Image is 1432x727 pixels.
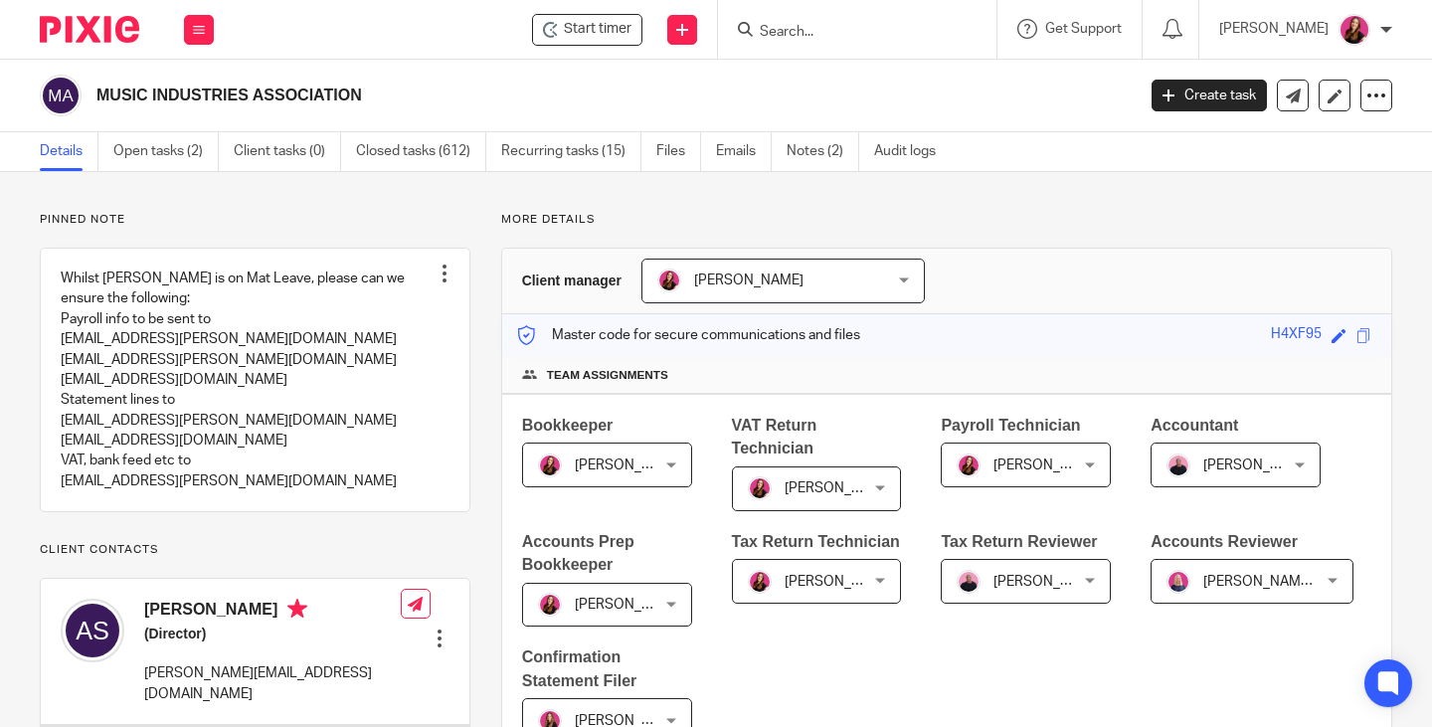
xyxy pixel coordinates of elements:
[748,454,772,477] img: 21.png
[1045,22,1122,36] span: Get Support
[532,14,642,46] div: MUSIC INDUSTRIES ASSOCIATION
[957,454,981,477] img: 21.png
[282,599,302,619] i: Primary
[732,510,894,526] span: Tax Return Technician
[1203,551,1352,565] span: [PERSON_NAME] FCCA
[501,212,1392,228] p: More details
[1151,510,1295,526] span: Accounts Reviewer
[575,458,684,472] span: [PERSON_NAME]
[658,269,682,292] img: 21.png
[941,510,1093,526] span: Tax Return Reviewer
[732,418,896,434] span: VAT Return Technician
[785,551,894,565] span: [PERSON_NAME]
[144,663,401,704] p: [PERSON_NAME][EMAIL_ADDRESS][DOMAIN_NAME]
[874,132,951,171] a: Audit logs
[1271,324,1322,347] div: H4XF95
[1339,14,1370,46] img: 21.png
[96,85,917,105] h2: MUSIC INDUSTRIES ASSOCIATION
[1166,546,1190,570] img: Cheryl%20Sharp%20FCCA.png
[564,19,631,40] span: Start timer
[1151,418,1237,434] span: Accountant
[941,418,1076,434] span: Payroll Technician
[575,575,684,589] span: [PERSON_NAME]
[40,212,470,228] p: Pinned note
[40,542,470,558] p: Client contacts
[40,132,98,171] a: Details
[695,273,805,287] span: [PERSON_NAME]
[40,16,139,43] img: Pixie
[356,132,486,171] a: Closed tasks (612)
[758,24,937,42] input: Search
[522,418,614,434] span: Bookkeeper
[785,458,894,472] span: [PERSON_NAME]
[113,132,219,171] a: Open tasks (2)
[1166,454,1190,477] img: Bio%20-%20Kemi%20.png
[538,570,562,594] img: 21.png
[538,454,562,477] img: 21.png
[993,458,1103,472] span: [PERSON_NAME]
[957,546,981,570] img: Bio%20-%20Kemi%20.png
[1152,80,1267,111] a: Create task
[234,132,341,171] a: Client tasks (0)
[716,132,772,171] a: Emails
[993,551,1103,565] span: [PERSON_NAME]
[522,627,636,665] span: Confirmation Statement Filer
[547,367,665,383] span: Team assignments
[1219,19,1329,39] p: [PERSON_NAME]
[40,75,82,116] img: svg%3E
[748,546,772,570] img: 21.png
[575,690,684,704] span: [PERSON_NAME]
[538,685,562,709] img: 17.png
[144,599,401,624] h4: [PERSON_NAME]
[517,325,860,345] p: Master code for secure communications and files
[787,132,859,171] a: Notes (2)
[522,271,623,290] h3: Client manager
[522,510,633,549] span: Accounts Prep Bookkeeper
[144,624,401,643] h5: (Director)
[61,599,124,662] img: svg%3E
[1203,458,1313,472] span: [PERSON_NAME]
[501,132,641,171] a: Recurring tasks (15)
[656,132,701,171] a: Files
